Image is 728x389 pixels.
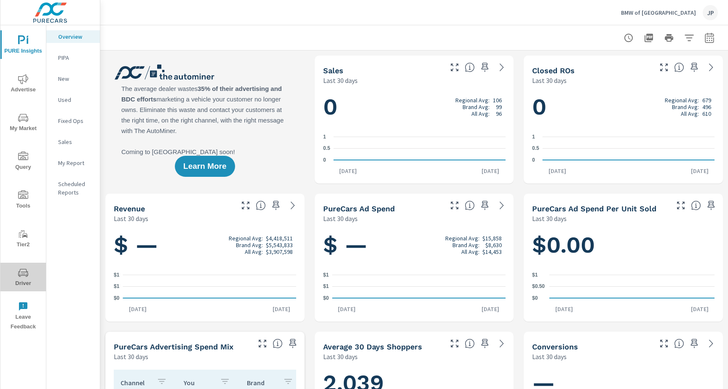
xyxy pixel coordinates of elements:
[123,305,153,313] p: [DATE]
[702,104,711,110] p: 496
[323,66,343,75] h5: Sales
[691,200,701,210] span: Average cost of advertising per each vehicle sold at the dealer over the selected date range. The...
[532,295,538,301] text: $0
[256,200,266,210] span: Total sales revenue over the selected date range. [Source: This data is sourced from the dealer’s...
[445,235,479,242] p: Regional Avg:
[3,113,43,133] span: My Market
[482,235,502,242] p: $15,858
[452,242,479,248] p: Brand Avg:
[323,272,329,278] text: $1
[3,229,43,250] span: Tier2
[495,337,509,350] a: See more details in report
[58,117,93,125] p: Fixed Ops
[3,268,43,288] span: Driver
[532,66,575,75] h5: Closed ROs
[495,199,509,212] a: See more details in report
[463,104,490,110] p: Brand Avg:
[681,29,698,46] button: Apply Filters
[46,30,100,43] div: Overview
[493,97,502,104] p: 106
[672,104,699,110] p: Brand Avg:
[532,231,715,259] h1: $0.00
[323,213,358,224] p: Last 30 days
[114,342,233,351] h5: PureCars Advertising Spend Mix
[58,75,93,83] p: New
[485,242,502,248] p: $8,630
[323,295,329,301] text: $0
[269,199,283,212] span: Save this to your personalized report
[256,337,269,350] button: Make Fullscreen
[448,61,461,74] button: Make Fullscreen
[0,25,46,335] div: nav menu
[323,157,326,163] text: 0
[702,97,711,104] p: 679
[701,29,718,46] button: Select Date Range
[323,134,326,140] text: 1
[46,136,100,148] div: Sales
[3,74,43,95] span: Advertise
[532,204,656,213] h5: PureCars Ad Spend Per Unit Sold
[471,110,490,117] p: All Avg:
[323,352,358,362] p: Last 30 days
[46,115,100,127] div: Fixed Ops
[478,337,492,350] span: Save this to your personalized report
[120,378,150,387] p: Channel
[239,199,252,212] button: Make Fullscreen
[332,305,361,313] p: [DATE]
[674,62,684,72] span: Number of Repair Orders Closed by the selected dealership group over the selected time range. [So...
[247,378,276,387] p: Brand
[175,156,235,177] button: Learn More
[3,301,43,332] span: Leave Feedback
[661,29,677,46] button: Print Report
[476,305,505,313] p: [DATE]
[532,272,538,278] text: $1
[46,51,100,64] div: PIPA
[184,378,213,387] p: You
[455,97,490,104] p: Regional Avg:
[266,242,293,248] p: $5,543,833
[688,61,701,74] span: Save this to your personalized report
[229,235,263,242] p: Regional Avg:
[266,248,293,255] p: $3,907,598
[323,93,506,121] h1: 0
[3,152,43,172] span: Query
[46,72,100,85] div: New
[267,305,296,313] p: [DATE]
[640,29,657,46] button: "Export Report to PDF"
[58,32,93,41] p: Overview
[323,204,395,213] h5: PureCars Ad Spend
[58,180,93,197] p: Scheduled Reports
[532,134,535,140] text: 1
[496,110,502,117] p: 96
[3,35,43,56] span: PURE Insights
[58,159,93,167] p: My Report
[114,284,120,290] text: $1
[657,337,671,350] button: Make Fullscreen
[3,190,43,211] span: Tools
[46,93,100,106] div: Used
[46,157,100,169] div: My Report
[114,231,296,259] h1: $ —
[323,231,506,259] h1: $ —
[685,305,715,313] p: [DATE]
[323,342,422,351] h5: Average 30 Days Shoppers
[532,146,539,152] text: 0.5
[58,138,93,146] p: Sales
[674,199,688,212] button: Make Fullscreen
[286,199,300,212] a: See more details in report
[323,75,358,85] p: Last 30 days
[114,204,145,213] h5: Revenue
[621,9,696,16] p: BMW of [GEOGRAPHIC_DATA]
[58,96,93,104] p: Used
[461,248,479,255] p: All Avg:
[476,167,505,175] p: [DATE]
[496,104,502,110] p: 99
[323,284,329,290] text: $1
[704,337,718,350] a: See more details in report
[532,284,545,290] text: $0.50
[478,199,492,212] span: Save this to your personalized report
[532,352,567,362] p: Last 30 days
[688,337,701,350] span: Save this to your personalized report
[685,167,715,175] p: [DATE]
[114,272,120,278] text: $1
